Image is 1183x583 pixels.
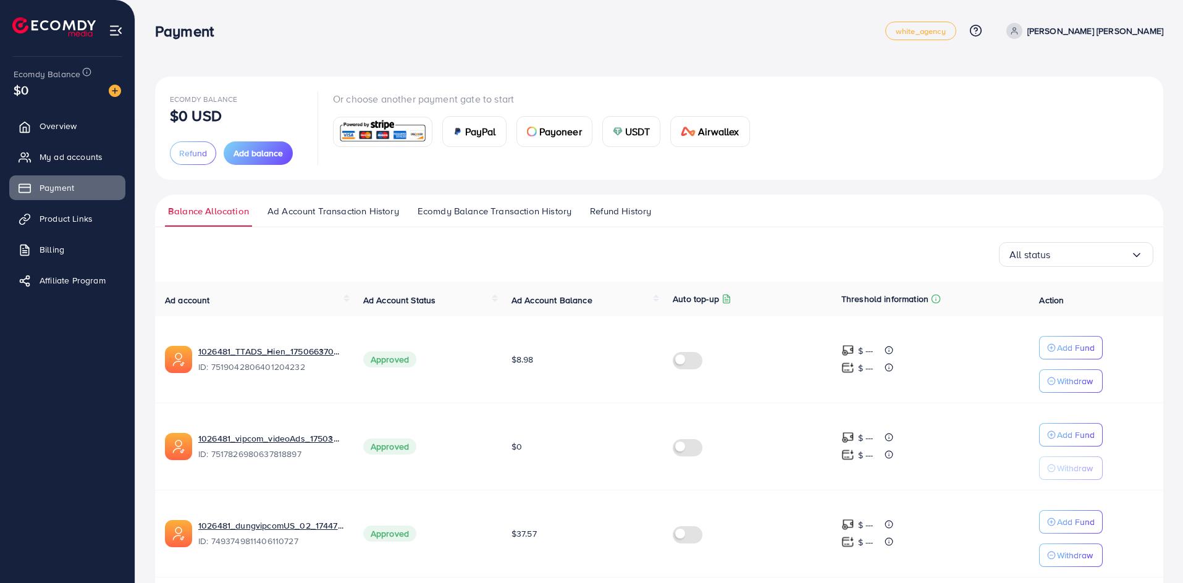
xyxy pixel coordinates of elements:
[198,361,343,373] span: ID: 7519042806401204232
[165,433,192,460] img: ic-ads-acc.e4c84228.svg
[170,108,222,123] p: $0 USD
[527,127,537,136] img: card
[1039,336,1103,359] button: Add Fund
[9,268,125,293] a: Affiliate Program
[841,361,854,374] img: top-up amount
[1001,23,1163,39] a: [PERSON_NAME] [PERSON_NAME]
[858,430,874,445] p: $ ---
[442,116,507,147] a: cardPayPal
[40,151,103,163] span: My ad accounts
[885,22,956,40] a: white_agency
[670,116,749,147] a: cardAirwallex
[198,519,343,532] a: 1026481_dungvipcomUS_02_1744774713900
[109,23,123,38] img: menu
[9,206,125,231] a: Product Links
[896,27,946,35] span: white_agency
[40,274,106,287] span: Affiliate Program
[333,117,432,147] a: card
[363,526,416,542] span: Approved
[1057,514,1095,529] p: Add Fund
[841,518,854,531] img: top-up amount
[14,81,28,99] span: $0
[841,431,854,444] img: top-up amount
[698,124,739,139] span: Airwallex
[40,182,74,194] span: Payment
[1057,427,1095,442] p: Add Fund
[234,147,283,159] span: Add balance
[267,204,399,218] span: Ad Account Transaction History
[168,204,249,218] span: Balance Allocation
[516,116,592,147] a: cardPayoneer
[165,520,192,547] img: ic-ads-acc.e4c84228.svg
[841,448,854,461] img: top-up amount
[1039,294,1064,306] span: Action
[198,432,343,461] div: <span class='underline'>1026481_vipcom_videoAds_1750380509111</span></br>7517826980637818897
[363,294,436,306] span: Ad Account Status
[841,535,854,548] img: top-up amount
[9,237,125,262] a: Billing
[363,351,416,367] span: Approved
[465,124,496,139] span: PayPal
[999,242,1153,267] div: Search for option
[539,124,582,139] span: Payoneer
[155,22,224,40] h3: Payment
[198,432,343,445] a: 1026481_vipcom_videoAds_1750380509111
[9,114,125,138] a: Overview
[1027,23,1163,38] p: [PERSON_NAME] [PERSON_NAME]
[512,527,537,540] span: $37.57
[40,212,93,225] span: Product Links
[109,85,121,97] img: image
[1057,374,1093,388] p: Withdraw
[198,345,343,358] a: 1026481_TTADS_Hien_1750663705167
[198,535,343,547] span: ID: 7493749811406110727
[40,120,77,132] span: Overview
[179,147,207,159] span: Refund
[333,91,760,106] p: Or choose another payment gate to start
[12,17,96,36] img: logo
[1039,369,1103,393] button: Withdraw
[590,204,651,218] span: Refund History
[418,204,571,218] span: Ecomdy Balance Transaction History
[1039,510,1103,534] button: Add Fund
[858,343,874,358] p: $ ---
[198,345,343,374] div: <span class='underline'>1026481_TTADS_Hien_1750663705167</span></br>7519042806401204232
[1057,548,1093,563] p: Withdraw
[9,145,125,169] a: My ad accounts
[858,518,874,532] p: $ ---
[512,353,534,366] span: $8.98
[841,291,928,306] p: Threshold information
[363,438,416,455] span: Approved
[1130,527,1174,574] iframe: Chat
[198,519,343,548] div: <span class='underline'>1026481_dungvipcomUS_02_1744774713900</span></br>7493749811406110727
[165,346,192,373] img: ic-ads-acc.e4c84228.svg
[858,535,874,550] p: $ ---
[224,141,293,165] button: Add balance
[1051,245,1130,264] input: Search for option
[453,127,463,136] img: card
[170,94,237,104] span: Ecomdy Balance
[9,175,125,200] a: Payment
[1039,456,1103,480] button: Withdraw
[1057,461,1093,476] p: Withdraw
[673,291,719,306] p: Auto top-up
[512,440,522,453] span: $0
[841,344,854,357] img: top-up amount
[14,68,80,80] span: Ecomdy Balance
[512,294,592,306] span: Ad Account Balance
[165,294,210,306] span: Ad account
[40,243,64,256] span: Billing
[1039,423,1103,447] button: Add Fund
[613,127,623,136] img: card
[858,448,874,463] p: $ ---
[198,448,343,460] span: ID: 7517826980637818897
[1057,340,1095,355] p: Add Fund
[337,119,428,145] img: card
[602,116,661,147] a: cardUSDT
[1009,245,1051,264] span: All status
[858,361,874,375] p: $ ---
[681,127,696,136] img: card
[625,124,650,139] span: USDT
[170,141,216,165] button: Refund
[1039,543,1103,567] button: Withdraw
